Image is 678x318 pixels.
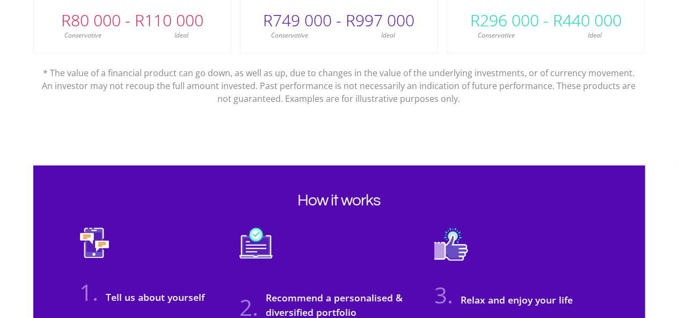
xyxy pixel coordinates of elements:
div: R749 000 - R997 000 [240,4,438,36]
div: Ideal [546,31,645,40]
img: 2-portfolio.svg [239,228,273,275]
img: 1-yourself.svg [80,228,109,275]
div: R80 000 - R110 000 [34,4,231,36]
h3: Tell us about yourself [101,291,205,305]
p: 1. [80,276,99,309]
h2: How it works [59,191,620,211]
p: 3. [434,278,453,312]
div: Ideal [339,31,438,40]
div: Ideal [132,31,231,40]
div: Conservative [240,31,339,40]
h3: Relax and enjoy your life [455,293,573,307]
p: * The value of a financial product can go down, as well as up, due to changes in the value of the... [41,54,637,105]
div: Conservative [447,31,546,40]
div: R296 000 - R440 000 [447,4,644,36]
img: 3-relax.svg [434,228,468,277]
div: Conservative [34,31,133,40]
